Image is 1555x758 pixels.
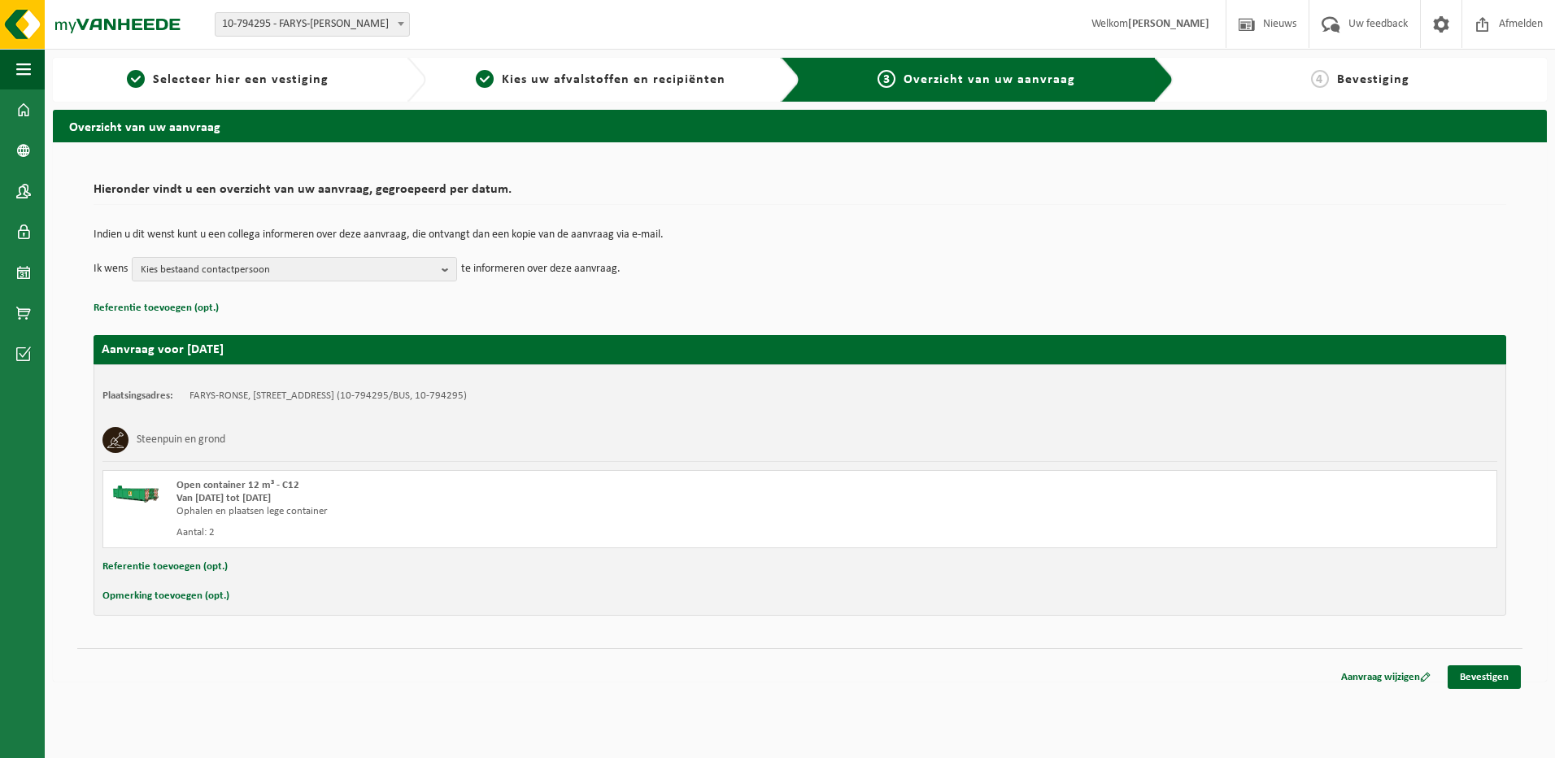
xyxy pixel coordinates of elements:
[176,526,865,539] div: Aantal: 2
[216,13,409,36] span: 10-794295 - FARYS-RONSE - RONSE
[1311,70,1329,88] span: 4
[94,229,1506,241] p: Indien u dit wenst kunt u een collega informeren over deze aanvraag, die ontvangt dan een kopie v...
[1128,18,1209,30] strong: [PERSON_NAME]
[137,427,225,453] h3: Steenpuin en grond
[502,73,725,86] span: Kies uw afvalstoffen en recipiënten
[176,480,299,490] span: Open container 12 m³ - C12
[1337,73,1409,86] span: Bevestiging
[476,70,494,88] span: 2
[141,258,435,282] span: Kies bestaand contactpersoon
[153,73,329,86] span: Selecteer hier een vestiging
[176,493,271,503] strong: Van [DATE] tot [DATE]
[434,70,767,89] a: 2Kies uw afvalstoffen en recipiënten
[127,70,145,88] span: 1
[94,257,128,281] p: Ik wens
[53,110,1547,142] h2: Overzicht van uw aanvraag
[102,390,173,401] strong: Plaatsingsadres:
[94,183,1506,205] h2: Hieronder vindt u een overzicht van uw aanvraag, gegroepeerd per datum.
[189,390,467,403] td: FARYS-RONSE, [STREET_ADDRESS] (10-794295/BUS, 10-794295)
[102,343,224,356] strong: Aanvraag voor [DATE]
[904,73,1075,86] span: Overzicht van uw aanvraag
[215,12,410,37] span: 10-794295 - FARYS-RONSE - RONSE
[878,70,895,88] span: 3
[94,298,219,319] button: Referentie toevoegen (opt.)
[102,586,229,607] button: Opmerking toevoegen (opt.)
[1329,665,1443,689] a: Aanvraag wijzigen
[1448,665,1521,689] a: Bevestigen
[61,70,394,89] a: 1Selecteer hier een vestiging
[176,505,865,518] div: Ophalen en plaatsen lege container
[132,257,457,281] button: Kies bestaand contactpersoon
[111,479,160,503] img: HK-XC-12-GN-00.png
[102,556,228,577] button: Referentie toevoegen (opt.)
[461,257,621,281] p: te informeren over deze aanvraag.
